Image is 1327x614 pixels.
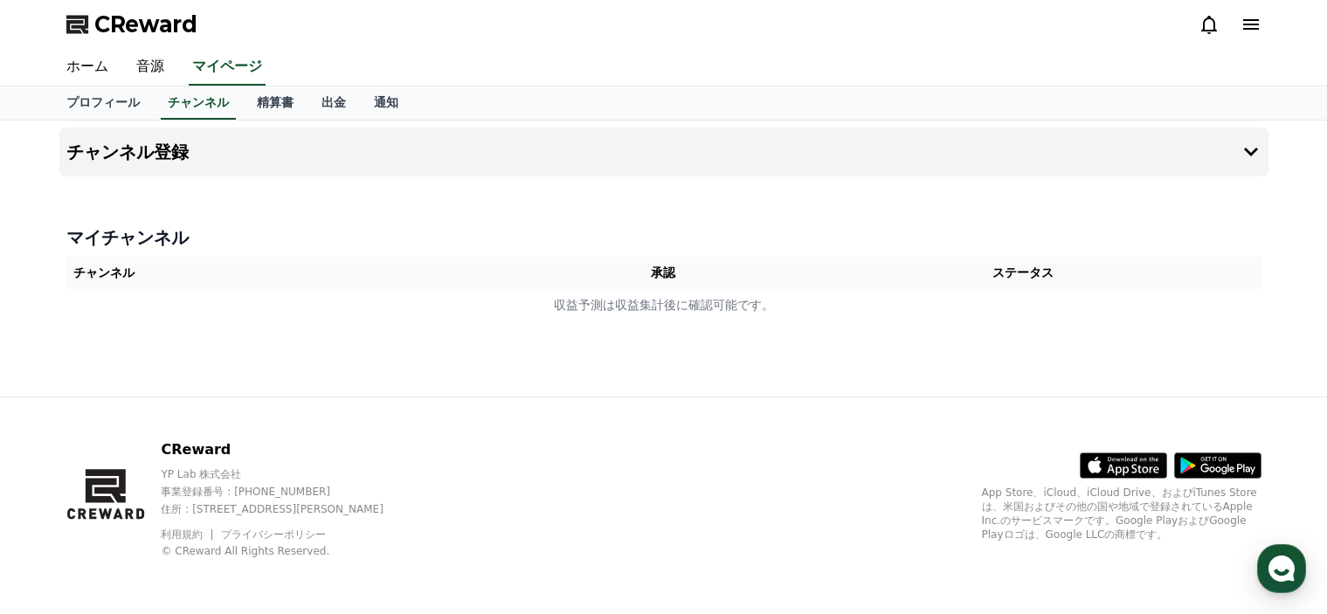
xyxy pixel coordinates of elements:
h4: マイチャンネル [66,225,1261,250]
a: 音源 [122,49,178,86]
p: 住所 : [STREET_ADDRESS][PERSON_NAME] [161,502,413,516]
a: 利用規約 [161,528,216,541]
a: プライバシーポリシー [221,528,326,541]
a: ホーム [52,49,122,86]
p: 事業登録番号 : [PHONE_NUMBER] [161,485,413,499]
a: プロフィール [52,86,154,120]
h4: チャンネル登録 [66,142,189,162]
th: チャンネル [66,257,543,289]
th: ステータス [785,257,1261,289]
th: 承認 [542,257,785,289]
a: 通知 [360,86,412,120]
p: App Store、iCloud、iCloud Drive、およびiTunes Storeは、米国およびその他の国や地域で登録されているApple Inc.のサービスマークです。Google P... [982,486,1261,542]
button: チャンネル登録 [59,128,1268,176]
a: CReward [66,10,197,38]
p: YP Lab 株式会社 [161,467,413,481]
p: CReward [161,439,413,460]
td: 収益予測は収益集計後に確認可能です。 [66,289,1261,321]
p: © CReward All Rights Reserved. [161,544,413,558]
a: 出金 [308,86,360,120]
a: マイページ [189,49,266,86]
span: CReward [94,10,197,38]
a: チャンネル [161,86,236,120]
a: 精算書 [243,86,308,120]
